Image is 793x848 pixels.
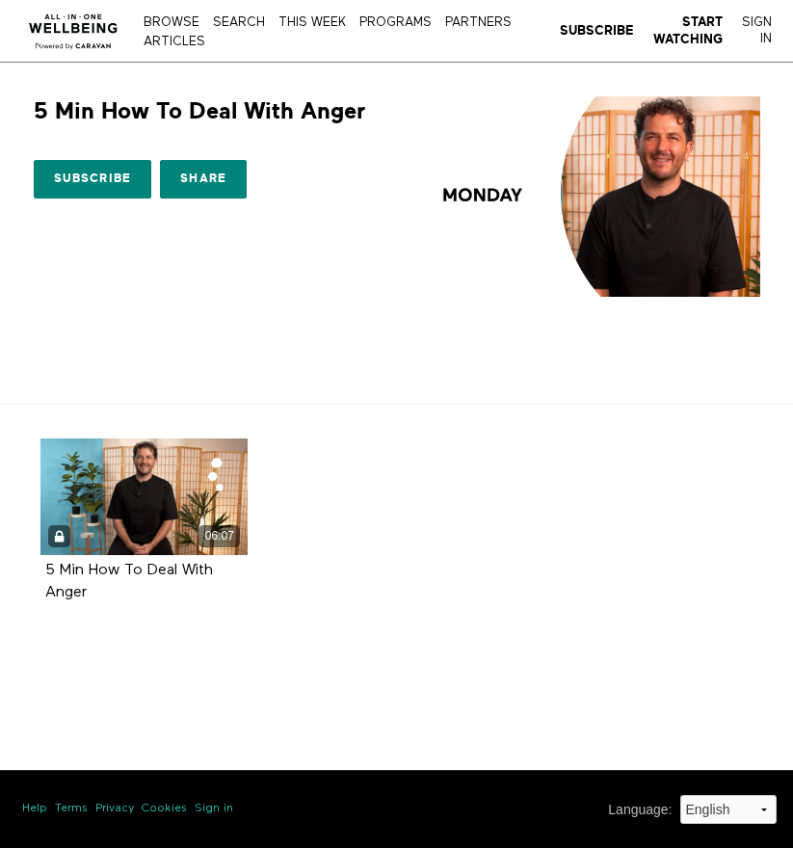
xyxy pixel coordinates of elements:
h1: 5 Min How To Deal With Anger [34,96,365,126]
a: Browse [139,16,204,29]
a: ARTICLES [139,36,210,48]
a: Privacy [95,801,134,817]
a: 5 Min How To Deal With Anger [45,563,213,599]
a: Terms [55,801,88,817]
strong: 5 Min How To Deal With Anger [45,563,213,600]
strong: Start Watching [653,14,723,46]
a: Sign In [742,14,772,48]
img: 5 Min How To Deal With Anger [404,96,760,297]
a: Share [160,160,247,199]
a: Subscribe [560,22,634,40]
a: PROGRAMS [355,16,436,29]
label: Language : [608,800,672,820]
a: Subscribe [34,160,152,199]
a: PARTNERS [440,16,516,29]
div: 06:07 [198,525,240,547]
a: Start Watching [653,13,723,49]
a: 5 Min How To Deal With Anger 06:07 [40,438,248,555]
a: Help [22,801,47,817]
a: Cookies [142,801,187,817]
nav: Primary [139,12,538,51]
a: THIS WEEK [274,16,351,29]
strong: Subscribe [560,23,634,38]
a: Search [208,16,270,29]
a: Sign in [195,801,233,817]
